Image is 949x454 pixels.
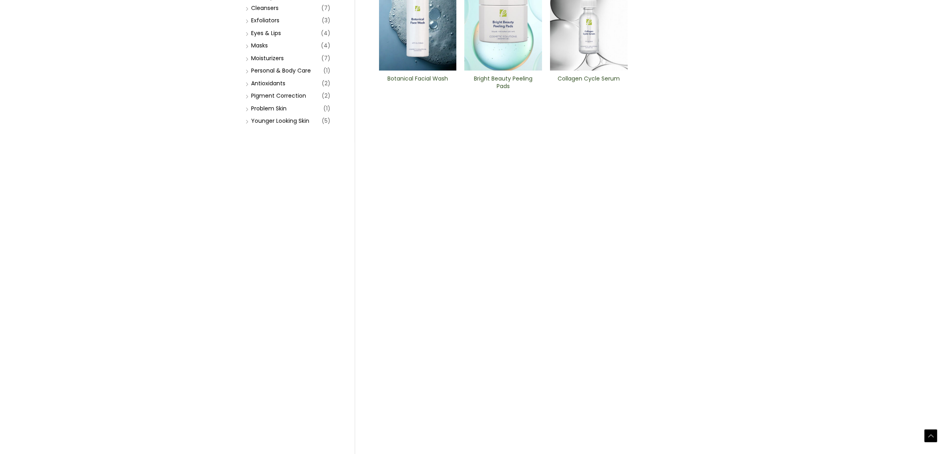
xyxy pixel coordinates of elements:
[324,65,331,76] span: (1)
[251,41,268,49] a: Masks
[322,90,331,101] span: (2)
[251,67,311,75] a: Personal & Body Care
[251,117,310,125] a: Younger Looking Skin
[471,75,535,90] h2: Bright Beauty Peeling Pads
[251,79,286,87] a: Antioxidants
[321,28,331,39] span: (4)
[385,75,450,93] a: Botanical Facial Wash
[321,40,331,51] span: (4)
[471,75,535,93] a: Bright Beauty Peeling Pads
[251,29,281,37] a: Eyes & Lips
[557,75,621,93] a: Collagen Cycle Serum
[251,4,279,12] a: Cleansers
[385,75,450,90] h2: Botanical Facial Wash
[322,53,331,64] span: (7)
[557,75,621,90] h2: Collagen Cycle Serum
[322,2,331,14] span: (7)
[251,92,307,100] a: PIgment Correction
[322,78,331,89] span: (2)
[251,16,280,24] a: Exfoliators
[322,115,331,126] span: (5)
[324,103,331,114] span: (1)
[322,15,331,26] span: (3)
[251,54,284,62] a: Moisturizers
[251,104,287,112] a: Problem Skin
